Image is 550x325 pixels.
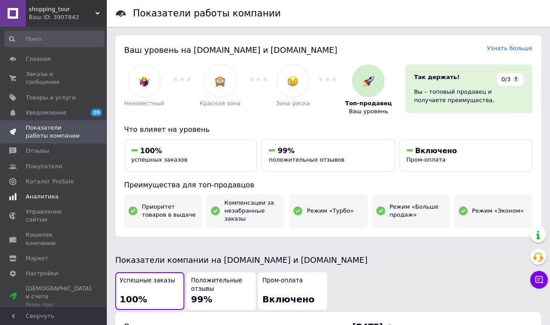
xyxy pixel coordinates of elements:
button: Успешные заказы100% [115,272,184,310]
span: Включено [262,294,315,305]
span: Заказы и сообщения [26,70,82,86]
img: :see_no_evil: [215,75,226,87]
span: Главная [26,55,51,63]
span: 20 [91,109,102,116]
span: успешных заказов [131,156,187,163]
button: Чат с покупателем [530,271,548,289]
div: Ваш ID: 3907842 [29,13,106,21]
span: Ваш уровень [349,107,388,115]
span: Пром-оплата [262,277,303,285]
span: 100% [120,294,147,305]
span: Ваш уровень на [DOMAIN_NAME] и [DOMAIN_NAME] [124,45,337,55]
div: Вы – топовый продавец и получаете преимущества. [414,88,523,104]
span: Приоритет товаров в выдаче [142,203,198,219]
div: Prom топ [26,301,91,309]
span: Отзывы [26,147,49,155]
span: Показатели работы компании [26,124,82,140]
span: Уведомления [26,109,66,117]
span: Показатели компании на [DOMAIN_NAME] и [DOMAIN_NAME] [115,255,367,265]
span: 99% [277,147,294,155]
span: Компенсации за незабранные заказы [224,199,280,223]
span: Неизвестный [124,99,164,107]
button: Положительные отзывы99% [187,272,256,310]
button: 99%положительных отзывов [261,139,394,171]
span: Управление сайтом [26,208,82,224]
span: Товары и услуги [26,94,76,102]
span: Что влияет на уровень [124,125,210,134]
span: Режим «Больше продаж» [390,203,445,219]
span: 99% [191,294,212,305]
span: Пром-оплата [406,156,446,163]
span: положительных отзывов [269,156,344,163]
span: Настройки [26,270,58,277]
input: Поиск [4,31,105,47]
span: Так держать! [414,74,460,80]
img: :disappointed_relieved: [287,75,298,87]
span: Зона риска [276,99,310,107]
img: :rocket: [363,75,374,87]
h1: Показатели работы компании [133,8,281,19]
button: ВключеноПром-оплата [399,139,532,171]
span: 100% [140,147,162,155]
span: Маркет [26,254,48,262]
span: shopping_tour [29,5,95,13]
span: Покупатели [26,162,62,170]
span: Положительные отзывы [191,277,251,293]
span: Кошелек компании [26,231,82,247]
button: Пром-оплатаВключено [258,272,327,310]
div: 0/3 [497,73,523,86]
span: Аналитика [26,193,59,201]
span: [DEMOGRAPHIC_DATA] и счета [26,285,91,309]
span: Включено [415,147,457,155]
img: :woman-shrugging: [139,75,150,87]
span: Преимущества для топ-продавцов [124,181,254,189]
span: Каталог ProSale [26,178,74,186]
span: Режим «Эконом» [472,207,524,215]
a: Узнать больше [487,45,532,52]
span: Успешные заказы [120,277,175,285]
span: Топ-продавец [345,99,392,107]
span: ? [513,76,519,83]
span: Режим «Турбо» [307,207,354,215]
button: 100%успешных заказов [124,139,257,171]
span: Красная зона [199,99,240,107]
